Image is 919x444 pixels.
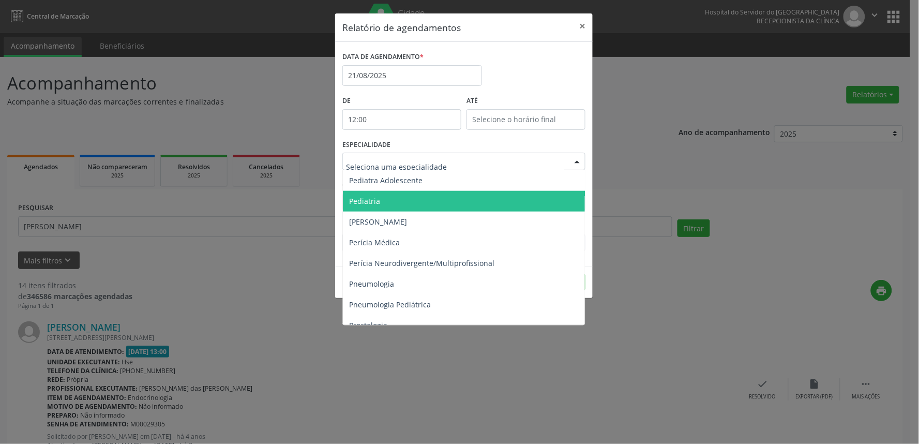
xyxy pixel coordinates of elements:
input: Seleciona uma especialidade [346,156,564,177]
span: Pediatra Adolescente [349,175,423,185]
label: DATA DE AGENDAMENTO [342,49,424,65]
label: ESPECIALIDADE [342,137,390,153]
span: Pneumologia Pediátrica [349,300,431,309]
span: Pneumologia [349,279,394,289]
input: Selecione uma data ou intervalo [342,65,482,86]
span: Perícia Neurodivergente/Multiprofissional [349,258,494,268]
span: Pediatria [349,196,380,206]
input: Selecione o horário inicial [342,109,461,130]
label: ATÉ [466,93,585,109]
input: Selecione o horário final [466,109,585,130]
button: Close [572,13,593,39]
span: Proctologia [349,320,387,330]
span: [PERSON_NAME] [349,217,407,227]
h5: Relatório de agendamentos [342,21,461,34]
label: De [342,93,461,109]
span: Perícia Médica [349,238,400,247]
